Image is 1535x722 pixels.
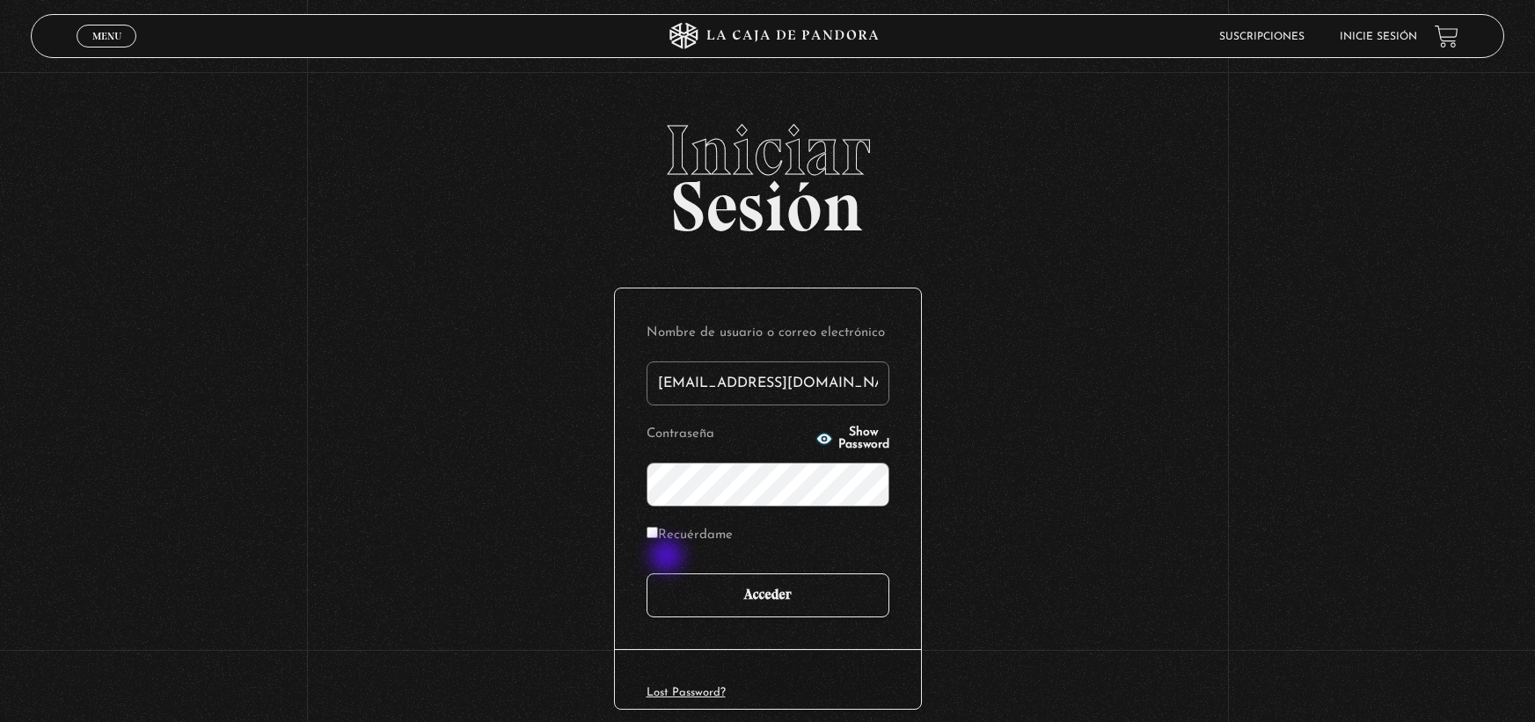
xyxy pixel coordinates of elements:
[647,573,889,617] input: Acceder
[647,320,889,347] label: Nombre de usuario o correo electrónico
[647,527,658,538] input: Recuérdame
[1219,32,1305,42] a: Suscripciones
[647,687,726,698] a: Lost Password?
[31,115,1504,228] h2: Sesión
[838,427,889,451] span: Show Password
[31,115,1504,186] span: Iniciar
[647,522,733,550] label: Recuérdame
[647,421,810,449] label: Contraseña
[815,427,889,451] button: Show Password
[1435,25,1458,48] a: View your shopping cart
[1340,32,1417,42] a: Inicie sesión
[92,31,121,41] span: Menu
[86,46,128,58] span: Cerrar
